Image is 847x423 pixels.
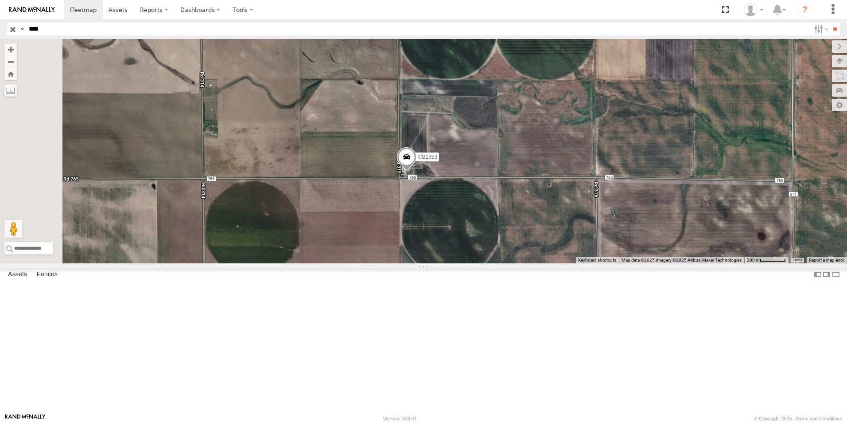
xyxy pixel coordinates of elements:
[831,268,840,281] label: Hide Summary Table
[4,55,17,68] button: Zoom out
[622,258,742,262] span: Map data ©2025 Imagery ©2025 Airbus, Maxar Technologies
[4,84,17,97] label: Measure
[747,258,760,262] span: 200 m
[809,258,844,262] a: Report a map error
[793,258,802,262] a: Terms (opens in new tab)
[813,268,822,281] label: Dock Summary Table to the Left
[32,268,62,281] label: Fences
[754,416,842,421] div: © Copyright 2025 -
[741,3,766,16] div: Al Bahnsen
[418,154,437,161] span: CB1853
[4,220,22,238] button: Drag Pegman onto the map to open Street View
[822,268,831,281] label: Dock Summary Table to the Right
[832,99,847,111] label: Map Settings
[9,7,55,13] img: rand-logo.svg
[4,68,17,80] button: Zoom Home
[4,43,17,55] button: Zoom in
[19,23,26,35] label: Search Query
[4,268,31,281] label: Assets
[798,3,812,17] i: ?
[744,257,789,263] button: Map Scale: 200 m per 55 pixels
[5,414,46,423] a: Visit our Website
[795,416,842,421] a: Terms and Conditions
[811,23,830,35] label: Search Filter Options
[578,257,616,263] button: Keyboard shortcuts
[383,416,417,421] div: Version: 308.01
